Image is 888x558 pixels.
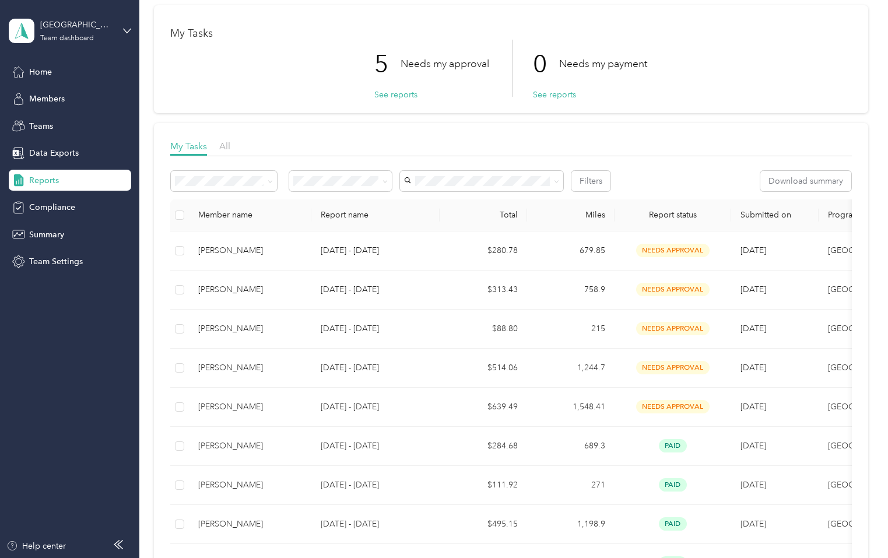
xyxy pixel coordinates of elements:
[29,147,79,159] span: Data Exports
[636,283,710,296] span: needs approval
[740,324,766,334] span: [DATE]
[170,27,852,40] h1: My Tasks
[321,362,430,374] p: [DATE] - [DATE]
[740,402,766,412] span: [DATE]
[527,271,615,310] td: 758.9
[321,283,430,296] p: [DATE] - [DATE]
[321,440,430,452] p: [DATE] - [DATE]
[40,19,113,31] div: [GEOGRAPHIC_DATA]
[740,363,766,373] span: [DATE]
[571,171,610,191] button: Filters
[198,362,302,374] div: [PERSON_NAME]
[311,199,440,231] th: Report name
[321,518,430,531] p: [DATE] - [DATE]
[40,35,94,42] div: Team dashboard
[198,479,302,492] div: [PERSON_NAME]
[527,427,615,466] td: 689.3
[533,89,576,101] button: See reports
[740,285,766,294] span: [DATE]
[198,244,302,257] div: [PERSON_NAME]
[321,401,430,413] p: [DATE] - [DATE]
[636,322,710,335] span: needs approval
[823,493,888,558] iframe: Everlance-gr Chat Button Frame
[198,401,302,413] div: [PERSON_NAME]
[527,388,615,427] td: 1,548.41
[559,57,647,71] p: Needs my payment
[659,517,687,531] span: paid
[527,466,615,505] td: 271
[440,231,527,271] td: $280.78
[440,388,527,427] td: $639.49
[198,518,302,531] div: [PERSON_NAME]
[29,174,59,187] span: Reports
[189,199,311,231] th: Member name
[440,310,527,349] td: $88.80
[29,229,64,241] span: Summary
[29,66,52,78] span: Home
[760,171,851,191] button: Download summary
[731,199,819,231] th: Submitted on
[29,201,75,213] span: Compliance
[440,427,527,466] td: $284.68
[440,505,527,544] td: $495.15
[636,361,710,374] span: needs approval
[29,93,65,105] span: Members
[449,210,518,220] div: Total
[536,210,605,220] div: Miles
[321,244,430,257] p: [DATE] - [DATE]
[440,466,527,505] td: $111.92
[198,210,302,220] div: Member name
[219,141,230,152] span: All
[198,283,302,296] div: [PERSON_NAME]
[170,141,207,152] span: My Tasks
[29,255,83,268] span: Team Settings
[740,441,766,451] span: [DATE]
[374,89,417,101] button: See reports
[29,120,53,132] span: Teams
[659,478,687,492] span: paid
[198,322,302,335] div: [PERSON_NAME]
[440,349,527,388] td: $514.06
[659,439,687,452] span: paid
[527,349,615,388] td: 1,244.7
[636,244,710,257] span: needs approval
[527,505,615,544] td: 1,198.9
[6,540,66,552] button: Help center
[636,400,710,413] span: needs approval
[527,310,615,349] td: 215
[321,479,430,492] p: [DATE] - [DATE]
[198,440,302,452] div: [PERSON_NAME]
[740,519,766,529] span: [DATE]
[740,480,766,490] span: [DATE]
[374,40,401,89] p: 5
[321,322,430,335] p: [DATE] - [DATE]
[624,210,722,220] span: Report status
[440,271,527,310] td: $313.43
[401,57,489,71] p: Needs my approval
[740,245,766,255] span: [DATE]
[527,231,615,271] td: 679.85
[533,40,559,89] p: 0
